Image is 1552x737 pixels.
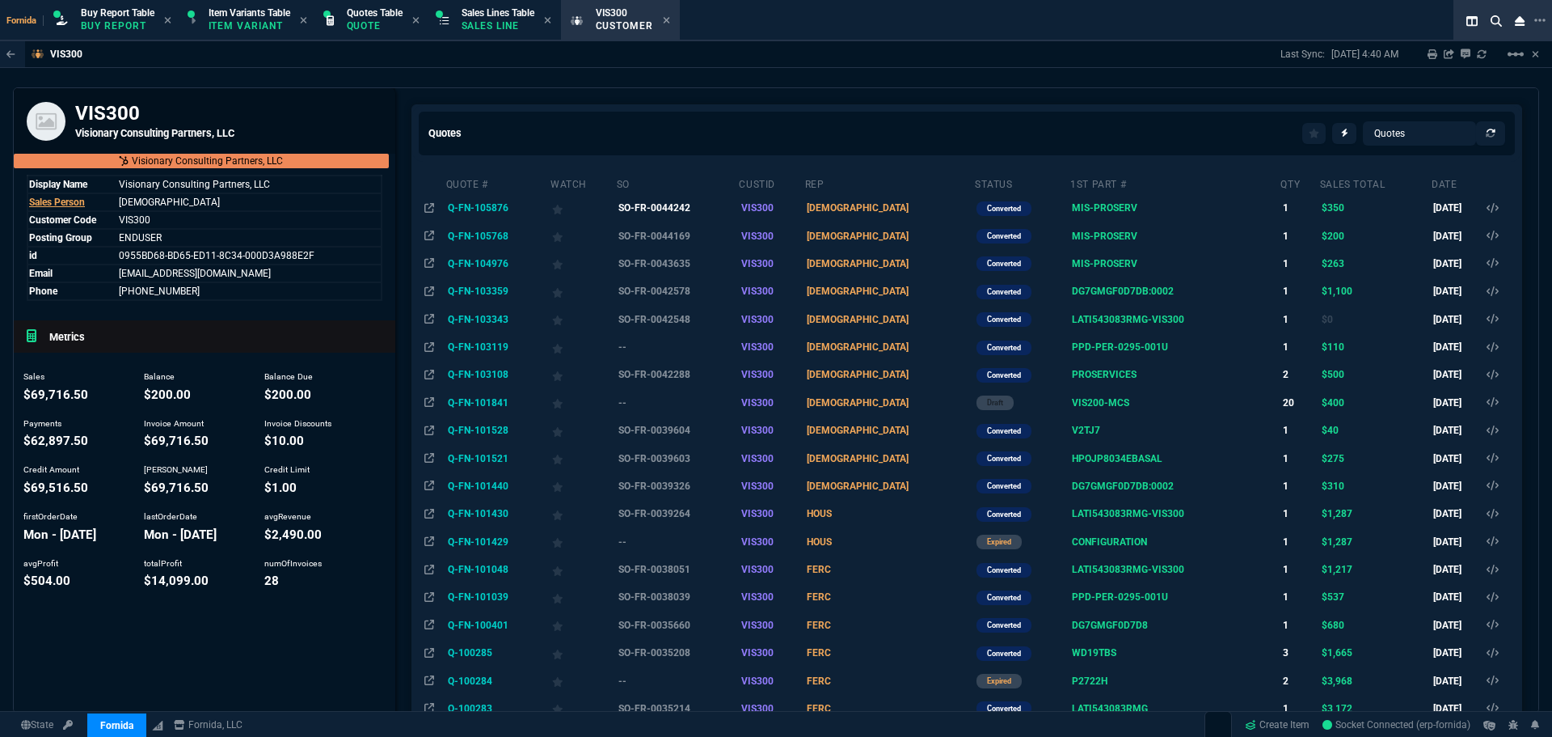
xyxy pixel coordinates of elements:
span: DG7GMGF0D7DB:0002 [1072,286,1174,297]
span: firstOrderDate [23,511,78,522]
nx-icon: Open In Opposite Panel [424,341,434,353]
span: invoiceAmount [144,434,209,448]
nx-icon: Close Tab [412,15,420,28]
tr: Name [27,265,382,282]
td: Q-FN-101429 [445,528,550,556]
td: HOUS [804,528,974,556]
td: Q-FN-101841 [445,389,550,417]
td: Q-FN-101039 [445,583,550,611]
nx-icon: Open In Opposite Panel [424,591,434,603]
td: [DATE] [1431,222,1484,249]
td: SO-FR-0039603 [616,444,739,472]
td: SO-FR-0039326 [616,472,739,500]
tr: Customer Type [27,229,382,247]
nx-fornida-value: CONFIGURATION [1072,535,1277,549]
span: PPD-PER-0295-001U [1072,341,1168,353]
td: VIS300 [738,444,803,472]
td: 2 [1280,361,1318,388]
td: Q-100285 [445,639,550,667]
td: [DATE] [1431,583,1484,611]
nx-icon: Close Tab [164,15,171,28]
div: Add to Watchlist [552,586,614,608]
td: [DEMOGRAPHIC_DATA] [804,444,974,472]
td: $263 [1319,250,1432,277]
span: Name [119,179,270,190]
tr: Name [27,282,382,300]
td: $1,287 [1319,528,1432,556]
span: Invoice Amount [144,418,204,429]
a: msbcCompanyName [169,718,247,732]
td: Q-FN-101440 [445,472,550,500]
span: totalProfit [144,574,209,588]
td: $350 [1319,194,1432,222]
td: 1 [1280,583,1318,611]
nx-fornida-value: Visio LTSC Standard 2021 [1072,284,1277,299]
td: SO-FR-0035208 [616,639,739,667]
span: Sales [23,371,44,382]
p: converted [987,508,1021,521]
td: [DEMOGRAPHIC_DATA] [804,306,974,333]
div: Add to Watchlist [552,447,614,470]
th: Date [1431,172,1484,194]
td: [DATE] [1431,417,1484,444]
span: avgRevenue [264,511,311,522]
td: 1 [1280,417,1318,444]
p: Last Sync: [1280,48,1331,61]
nx-icon: Open In Opposite Panel [424,564,434,575]
td: 1 [1280,444,1318,472]
td: [DATE] [1431,556,1484,583]
td: [DEMOGRAPHIC_DATA] [804,361,974,388]
span: sales [23,388,88,402]
div: Add to Watchlist [552,308,614,331]
td: VIS300 [738,500,803,527]
span: Sales Person [29,197,85,208]
nx-icon: Open In Opposite Panel [424,202,434,214]
div: Add to Watchlist [552,475,614,498]
p: converted [987,647,1021,660]
span: VIS300 [596,7,627,19]
nx-fornida-value: Microsoft Project Standard 2021 Commercial Perpetual [1072,618,1277,633]
nx-icon: Open In Opposite Panel [424,508,434,519]
td: VIS300 [738,333,803,361]
td: 1 [1280,306,1318,333]
td: SO-FR-0039264 [616,500,739,527]
nx-icon: Open In Opposite Panel [424,231,434,242]
span: numOfInvoices [264,574,279,588]
td: VIS300 [738,528,803,556]
td: SO-FR-0044169 [616,222,739,249]
span: creditAmount [23,481,88,495]
td: [DATE] [1431,389,1484,417]
h5: Quotes [428,125,462,141]
td: Q-FN-103108 [445,361,550,388]
p: converted [987,480,1021,493]
nx-fornida-value: Oliver Walther Assistance - 1.5HRs [1072,256,1277,271]
nx-fornida-value: KOFAX Power PDF 4.0 Advanced (Non-Volume, Boxed) [1072,340,1277,354]
td: VIS300 [738,612,803,639]
nx-fornida-value: Visio LTSC Standard 2021 [1072,479,1277,493]
span: lastOrderDate [144,511,197,522]
div: Add to Watchlist [552,280,614,303]
th: Quote # [445,172,550,194]
td: SO-FR-0043635 [616,250,739,277]
div: Add to Watchlist [552,392,614,414]
nx-icon: Split Panels [1460,11,1484,31]
div: Add to Watchlist [552,336,614,358]
a: API TOKEN [58,718,78,732]
div: Add to Watchlist [552,363,614,386]
td: -- [616,389,739,417]
td: [DATE] [1431,612,1484,639]
td: Q-FN-101521 [445,444,550,472]
nx-icon: Open New Tab [1534,13,1546,28]
nx-icon: Open In Opposite Panel [424,481,434,492]
p: Buy Report [81,19,154,32]
td: Q-FN-104976 [445,250,550,277]
td: 20 [1280,389,1318,417]
td: FERC [804,612,974,639]
nx-icon: Open In Opposite Panel [424,453,434,464]
p: Customer [596,19,654,32]
span: Name [119,268,271,279]
td: Q-FN-105768 [445,222,550,249]
nx-icon: Open In Opposite Panel [424,286,434,297]
span: DG7GMGF0D7D8 [1072,620,1148,631]
span: VIS200-MCS [1072,397,1129,409]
